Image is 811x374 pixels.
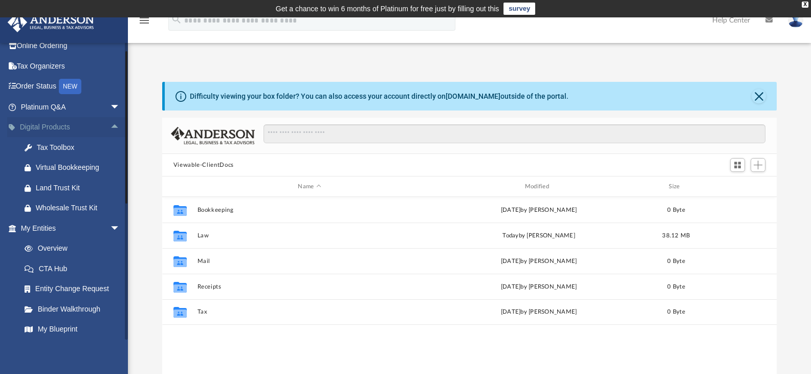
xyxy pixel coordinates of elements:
button: Bookkeeping [197,207,422,213]
div: NEW [59,79,81,94]
a: Tax Toolbox [14,137,136,158]
a: Binder Walkthrough [14,299,136,319]
a: Overview [14,238,136,259]
a: Entity Change Request [14,279,136,299]
a: My Blueprint [14,319,130,340]
div: [DATE] by [PERSON_NAME] [426,206,651,215]
div: Modified [426,182,651,191]
a: My Entitiesarrow_drop_down [7,218,136,238]
span: arrow_drop_down [110,218,130,239]
span: 0 Byte [667,258,685,264]
a: Digital Productsarrow_drop_up [7,117,136,138]
button: Add [751,158,766,172]
a: Online Ordering [7,36,136,56]
div: Virtual Bookkeeping [36,161,123,174]
img: User Pic [788,13,803,28]
button: Close [752,89,766,103]
a: Wholesale Trust Kit [14,198,136,218]
div: [DATE] by [PERSON_NAME] [426,307,651,317]
span: today [502,233,518,238]
a: CTA Hub [14,258,136,279]
div: Difficulty viewing your box folder? You can also access your account directly on outside of the p... [190,91,568,102]
span: 0 Byte [667,309,685,315]
button: Law [197,232,422,239]
button: Receipts [197,283,422,290]
a: [DOMAIN_NAME] [446,92,500,100]
span: 0 Byte [667,284,685,290]
div: Get a chance to win 6 months of Platinum for free just by filling out this [276,3,499,15]
a: Tax Organizers [7,56,136,76]
a: menu [138,19,150,27]
div: Tax Toolbox [36,141,123,154]
div: by [PERSON_NAME] [426,231,651,240]
a: Platinum Q&Aarrow_drop_down [7,97,136,117]
a: Virtual Bookkeeping [14,158,136,178]
span: 0 Byte [667,207,685,213]
a: Order StatusNEW [7,76,136,97]
button: Switch to Grid View [730,158,746,172]
a: Land Trust Kit [14,178,136,198]
div: Land Trust Kit [36,182,123,194]
input: Search files and folders [264,124,765,144]
div: Size [655,182,696,191]
div: Wholesale Trust Kit [36,202,123,214]
span: arrow_drop_down [110,97,130,118]
div: Name [196,182,422,191]
a: Tax Due Dates [14,339,136,360]
div: id [701,182,773,191]
i: search [171,14,182,25]
i: menu [138,14,150,27]
button: Tax [197,309,422,315]
img: Anderson Advisors Platinum Portal [5,12,97,32]
div: [DATE] by [PERSON_NAME] [426,257,651,266]
div: [DATE] by [PERSON_NAME] [426,282,651,292]
span: 38.12 MB [662,233,690,238]
div: close [802,2,808,8]
button: Viewable-ClientDocs [173,161,234,170]
a: survey [503,3,535,15]
div: id [167,182,192,191]
button: Mail [197,258,422,265]
span: arrow_drop_up [110,117,130,138]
